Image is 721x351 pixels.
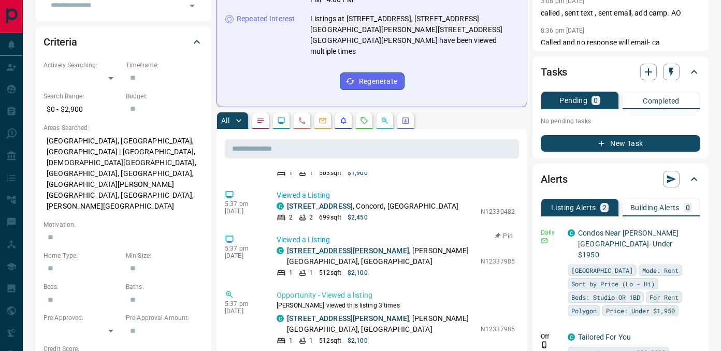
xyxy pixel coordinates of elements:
[578,333,631,341] a: Tailored For You
[348,213,368,222] p: $2,450
[309,336,313,345] p: 1
[277,202,284,210] div: condos.ca
[287,246,409,255] a: [STREET_ADDRESS][PERSON_NAME]
[287,314,409,323] a: [STREET_ADDRESS][PERSON_NAME]
[571,265,633,275] span: [GEOGRAPHIC_DATA]
[298,116,306,125] svg: Calls
[277,290,515,301] p: Opportunity - Viewed a listing
[642,265,679,275] span: Mode: Rent
[225,208,261,215] p: [DATE]
[126,251,203,260] p: Min Size:
[541,171,568,187] h2: Alerts
[339,116,348,125] svg: Listing Alerts
[340,72,405,90] button: Regenerate
[44,30,203,54] div: Criteria
[551,204,596,211] p: Listing Alerts
[287,313,475,335] p: , [PERSON_NAME][GEOGRAPHIC_DATA], [GEOGRAPHIC_DATA]
[571,279,655,289] span: Sort by Price (Lo - Hi)
[541,135,700,152] button: New Task
[643,97,680,105] p: Completed
[650,292,679,302] span: For Rent
[44,101,121,118] p: $0 - $2,900
[277,301,515,310] p: [PERSON_NAME] viewed this listing 3 times
[277,247,284,254] div: condos.ca
[309,213,313,222] p: 2
[310,13,518,57] p: Listings at [STREET_ADDRESS], [STREET_ADDRESS][GEOGRAPHIC_DATA][PERSON_NAME][STREET_ADDRESS][GEOG...
[568,229,575,237] div: condos.ca
[44,313,121,323] p: Pre-Approved:
[481,257,515,266] p: N12337985
[126,92,203,101] p: Budget:
[571,292,640,302] span: Beds: Studio OR 1BD
[44,92,121,101] p: Search Range:
[541,27,585,34] p: 8:36 pm [DATE]
[44,61,121,70] p: Actively Searching:
[348,336,368,345] p: $2,100
[44,220,203,229] p: Motivation:
[277,190,515,201] p: Viewed a Listing
[221,117,229,124] p: All
[309,168,313,178] p: 1
[481,325,515,334] p: N12337985
[630,204,680,211] p: Building Alerts
[348,168,368,178] p: $1,900
[594,97,598,104] p: 0
[225,200,261,208] p: 5:37 pm
[606,305,675,316] span: Price: Under $1,950
[44,251,121,260] p: Home Type:
[256,116,265,125] svg: Notes
[541,228,561,237] p: Daily
[309,268,313,277] p: 1
[287,202,353,210] a: [STREET_ADDRESS]
[126,61,203,70] p: Timeframe:
[277,116,285,125] svg: Lead Browsing Activity
[319,168,341,178] p: 503 sqft
[559,97,587,104] p: Pending
[571,305,597,316] span: Polygon
[481,207,515,216] p: N12330482
[541,167,700,192] div: Alerts
[541,8,700,19] p: called , sent text , sent email, add camp. AO
[541,64,567,80] h2: Tasks
[237,13,295,24] p: Repeated Interest
[319,213,341,222] p: 699 sqft
[360,116,368,125] svg: Requests
[277,235,515,245] p: Viewed a Listing
[44,34,77,50] h2: Criteria
[686,204,690,211] p: 0
[489,231,519,241] button: Pin
[289,268,293,277] p: 1
[287,245,475,267] p: , [PERSON_NAME][GEOGRAPHIC_DATA], [GEOGRAPHIC_DATA]
[541,341,548,348] svg: Push Notification Only
[541,332,561,341] p: Off
[541,113,700,129] p: No pending tasks
[126,313,203,323] p: Pre-Approval Amount:
[602,204,607,211] p: 2
[225,300,261,308] p: 5:37 pm
[44,133,203,215] p: [GEOGRAPHIC_DATA], [GEOGRAPHIC_DATA], [GEOGRAPHIC_DATA] | [GEOGRAPHIC_DATA], [DEMOGRAPHIC_DATA][G...
[289,213,293,222] p: 2
[277,315,284,322] div: condos.ca
[126,282,203,291] p: Baths:
[348,268,368,277] p: $2,100
[381,116,389,125] svg: Opportunities
[44,282,121,291] p: Beds:
[287,201,458,212] p: , Concord, [GEOGRAPHIC_DATA]
[225,308,261,315] p: [DATE]
[319,116,327,125] svg: Emails
[578,229,679,259] a: Condos Near [PERSON_NAME][GEOGRAPHIC_DATA]- Under $1950
[541,37,700,48] p: Called and no response will email- ca
[541,60,700,84] div: Tasks
[568,333,575,341] div: condos.ca
[401,116,410,125] svg: Agent Actions
[289,336,293,345] p: 1
[225,245,261,252] p: 5:37 pm
[44,123,203,133] p: Areas Searched:
[319,268,341,277] p: 512 sqft
[289,168,293,178] p: 1
[225,252,261,259] p: [DATE]
[541,237,548,244] svg: Email
[319,336,341,345] p: 512 sqft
